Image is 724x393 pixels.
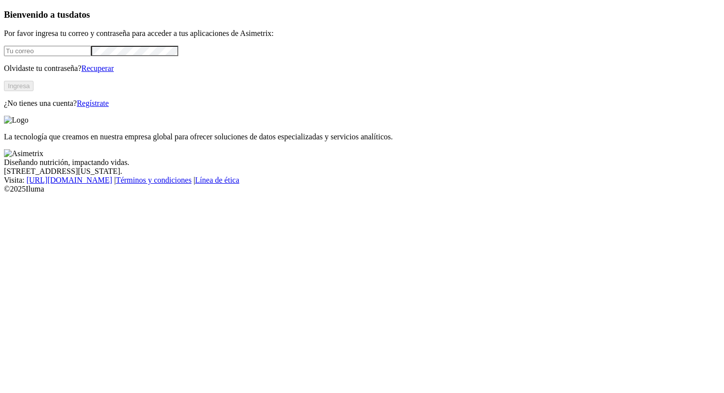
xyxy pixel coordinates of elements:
p: ¿No tienes una cuenta? [4,99,720,108]
span: datos [69,9,90,20]
img: Asimetrix [4,149,43,158]
input: Tu correo [4,46,91,56]
p: Olvidaste tu contraseña? [4,64,720,73]
h3: Bienvenido a tus [4,9,720,20]
div: [STREET_ADDRESS][US_STATE]. [4,167,720,176]
p: La tecnología que creamos en nuestra empresa global para ofrecer soluciones de datos especializad... [4,132,720,141]
div: Visita : | | [4,176,720,185]
p: Por favor ingresa tu correo y contraseña para acceder a tus aplicaciones de Asimetrix: [4,29,720,38]
button: Ingresa [4,81,33,91]
a: Línea de ética [195,176,239,184]
img: Logo [4,116,29,125]
a: Términos y condiciones [116,176,192,184]
a: Recuperar [81,64,114,72]
a: Regístrate [77,99,109,107]
a: [URL][DOMAIN_NAME] [27,176,112,184]
div: Diseñando nutrición, impactando vidas. [4,158,720,167]
div: © 2025 Iluma [4,185,720,194]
